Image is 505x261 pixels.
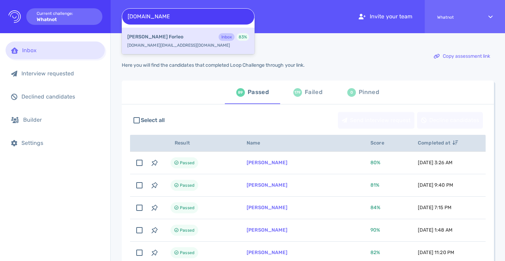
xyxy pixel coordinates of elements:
span: 82 % [370,250,380,255]
span: Passed [180,226,194,234]
div: Settings [21,140,99,146]
span: Passed [180,181,194,189]
span: 90 % [370,227,380,233]
button: Send interview request [338,112,414,129]
a: [PERSON_NAME] [247,250,287,255]
button: Copy assessment link [430,48,494,65]
span: Completed at [418,140,458,146]
span: Name [247,140,268,146]
div: Decline candidates [417,112,483,128]
span: Whatnot [437,15,476,20]
span: Select all [141,116,165,124]
a: [PERSON_NAME] [247,160,287,166]
div: Pinned [359,87,379,97]
span: Score [370,140,392,146]
th: Result [162,135,238,152]
span: Passed [180,159,194,167]
div: Inbox [22,47,99,54]
div: [DOMAIN_NAME][EMAIL_ADDRESS][DOMAIN_NAME] [122,28,255,54]
a: [PERSON_NAME] [247,205,287,211]
button: Decline candidates [417,112,483,129]
div: 89 [236,88,245,97]
div: Declined candidates [21,93,99,100]
span: [DATE] 9:40 PM [418,182,453,188]
span: 80 % [370,160,380,166]
b: [PERSON_NAME] Forleo [127,33,183,41]
div: 0 [347,88,356,97]
a: [PERSON_NAME] [247,227,287,233]
div: Here you will find the candidates that completed Loop Challenge through your link. [122,62,305,68]
div: Interview requested [21,70,99,77]
div: Send interview request [338,112,414,128]
a: [PERSON_NAME] [247,182,287,188]
span: [DATE] 11:20 PM [418,250,454,255]
span: Passed [180,204,194,212]
div: Copy assessment link [430,48,494,64]
div: 179 [293,88,302,97]
span: Passed [180,249,194,257]
span: [DATE] 3:26 AM [418,160,452,166]
div: Builder [23,116,99,123]
span: [DATE] 7:15 PM [418,205,451,211]
span: [DATE] 1:48 AM [418,227,452,233]
div: Inbox [219,33,235,41]
span: 81 % [370,182,379,188]
div: Failed [305,87,322,97]
div: Passed [248,87,269,97]
div: 83 % [237,33,249,41]
span: 84 % [370,205,380,211]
